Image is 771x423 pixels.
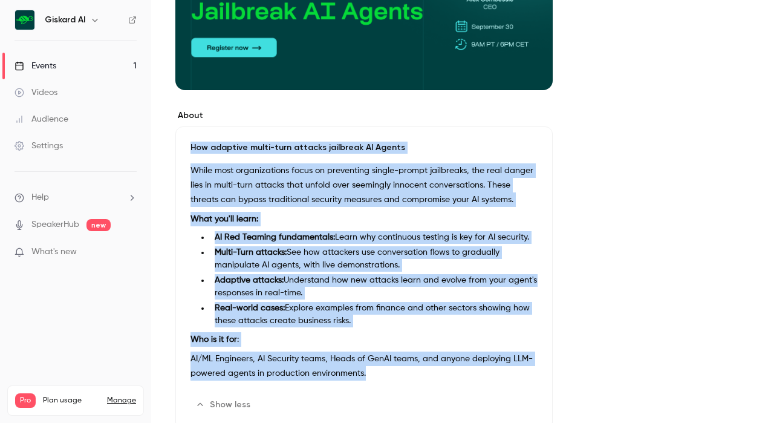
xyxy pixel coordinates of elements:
span: new [86,219,111,231]
strong: What you'll learn: [190,215,258,223]
strong: Real-world cases: [215,304,285,312]
iframe: Noticeable Trigger [122,247,137,258]
p: While most organizations focus on preventing single-prompt jailbreaks, the real danger lies in mu... [190,163,538,207]
button: Show less [190,395,258,415]
a: Manage [107,396,136,405]
div: Audience [15,113,68,125]
div: Settings [15,140,63,152]
strong: AI Red Teaming fundamentals: [215,233,335,241]
li: Explore examples from finance and other sectors showing how these attacks create business risks. [210,302,538,327]
li: See how attackers use conversation flows to gradually manipulate AI agents, with live demonstrati... [210,246,538,272]
label: About [175,110,553,122]
li: Understand how new attacks learn and evolve from your agent's responses in real-time. [210,274,538,300]
span: Help [31,191,49,204]
span: Pro [15,393,36,408]
p: : [190,332,538,347]
span: What's new [31,246,77,258]
strong: Adaptive attacks: [215,276,284,284]
p: AI/ML Engineers, AI Security teams, Heads of GenAI teams, and anyone deploying LLM-powered agents... [190,352,538,381]
strong: Who is it for [190,335,237,344]
div: Events [15,60,56,72]
p: How adaptive multi-turn attacks jailbreak AI Agents [190,142,538,154]
h6: Giskard AI [45,14,85,26]
img: Giskard AI [15,10,34,30]
li: help-dropdown-opener [15,191,137,204]
li: Learn why continuous testing is key for AI security. [210,231,538,244]
strong: Multi-Turn attacks: [215,248,287,257]
span: Plan usage [43,396,100,405]
a: SpeakerHub [31,218,79,231]
div: Videos [15,87,57,99]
